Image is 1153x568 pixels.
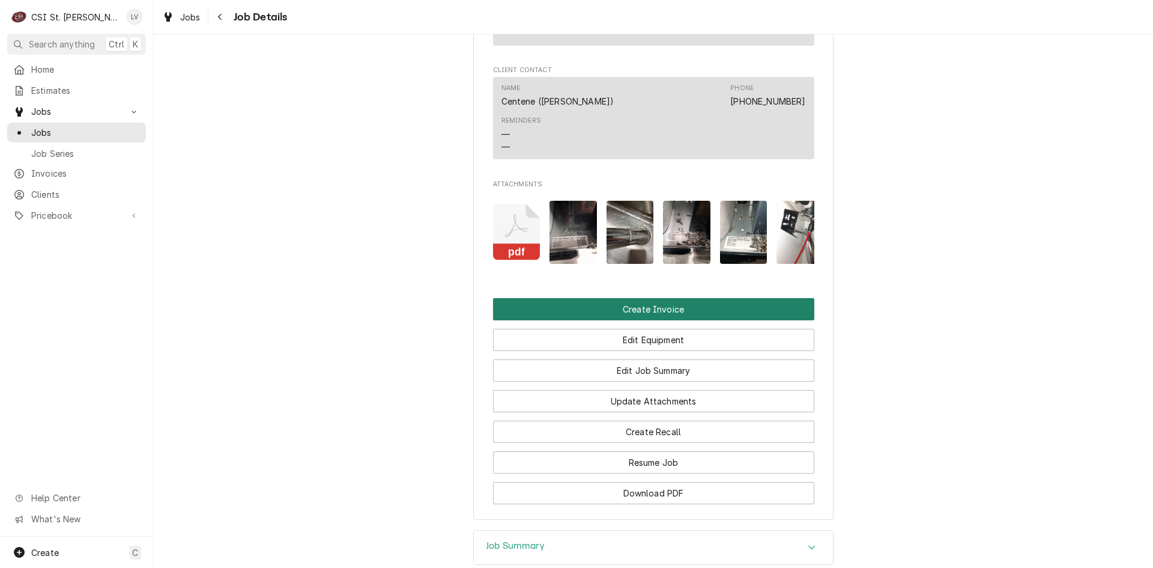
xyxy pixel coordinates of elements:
div: Button Group Row [493,382,814,412]
a: Job Series [7,144,146,163]
div: — [501,128,510,141]
span: Pricebook [31,209,122,222]
span: Attachments [493,191,814,273]
span: Estimates [31,84,140,97]
span: What's New [31,513,139,525]
div: CSI St. [PERSON_NAME] [31,11,120,23]
div: C [11,8,28,25]
span: Search anything [29,38,95,50]
button: Create Recall [493,421,814,443]
div: — [501,141,510,153]
span: Jobs [31,105,122,118]
div: Button Group Row [493,412,814,443]
a: Go to Help Center [7,488,146,508]
a: Go to Jobs [7,102,146,121]
div: Job Summary [473,530,834,565]
span: Jobs [180,11,201,23]
div: Lisa Vestal's Avatar [126,8,143,25]
button: Create Invoice [493,298,814,320]
span: K [133,38,138,50]
div: Reminders [501,116,541,126]
span: Client Contact [493,66,814,75]
a: [PHONE_NUMBER] [730,96,805,106]
button: pdf [493,201,540,264]
a: Invoices [7,163,146,183]
div: Button Group Row [493,474,814,504]
button: Navigate back [211,7,230,26]
span: Help Center [31,492,139,504]
a: Go to What's New [7,509,146,529]
div: Contact [493,77,814,159]
div: Button Group Row [493,443,814,474]
span: Home [31,63,140,76]
div: Client Contact [493,66,814,165]
div: Phone [730,84,754,93]
img: dmvxOSCbShWX95qrsno2 [549,201,597,264]
a: Go to Pricebook [7,206,146,225]
div: Button Group Row [493,351,814,382]
button: Update Attachments [493,390,814,412]
div: Attachments [493,180,814,273]
div: Button Group Row [493,320,814,351]
div: Phone [730,84,805,108]
span: C [132,546,138,559]
a: Home [7,60,146,79]
div: Name [501,84,614,108]
a: Estimates [7,81,146,100]
span: Jobs [31,126,140,139]
div: LV [126,8,143,25]
span: Create [31,548,59,558]
span: Job Series [31,147,140,160]
span: Job Details [230,9,288,25]
div: Button Group [493,298,814,504]
img: 7FIyea5lS3PRvzMLpqT9 [720,201,767,264]
img: ZVs3bjnjQ4i85udVinfg [607,201,654,264]
img: 15gbK2I4QLy0HIUUSsFH [663,201,710,264]
img: S2WLTiYIReKkBxmrZVgo [776,201,824,264]
button: Accordion Details Expand Trigger [474,531,833,564]
button: Search anythingCtrlK [7,34,146,55]
h3: Job Summary [486,540,545,552]
span: Attachments [493,180,814,189]
a: Clients [7,185,146,204]
div: Centene ([PERSON_NAME]) [501,95,614,108]
button: Download PDF [493,482,814,504]
span: Invoices [31,167,140,180]
a: Jobs [7,123,146,142]
div: Button Group Row [493,298,814,320]
span: Clients [31,188,140,201]
div: Client Contact List [493,77,814,165]
span: Ctrl [109,38,124,50]
div: Accordion Header [474,531,833,564]
div: CSI St. Louis's Avatar [11,8,28,25]
button: Edit Job Summary [493,359,814,382]
a: Jobs [157,7,205,27]
div: Reminders [501,116,541,153]
div: Name [501,84,521,93]
button: Resume Job [493,451,814,474]
button: Edit Equipment [493,329,814,351]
